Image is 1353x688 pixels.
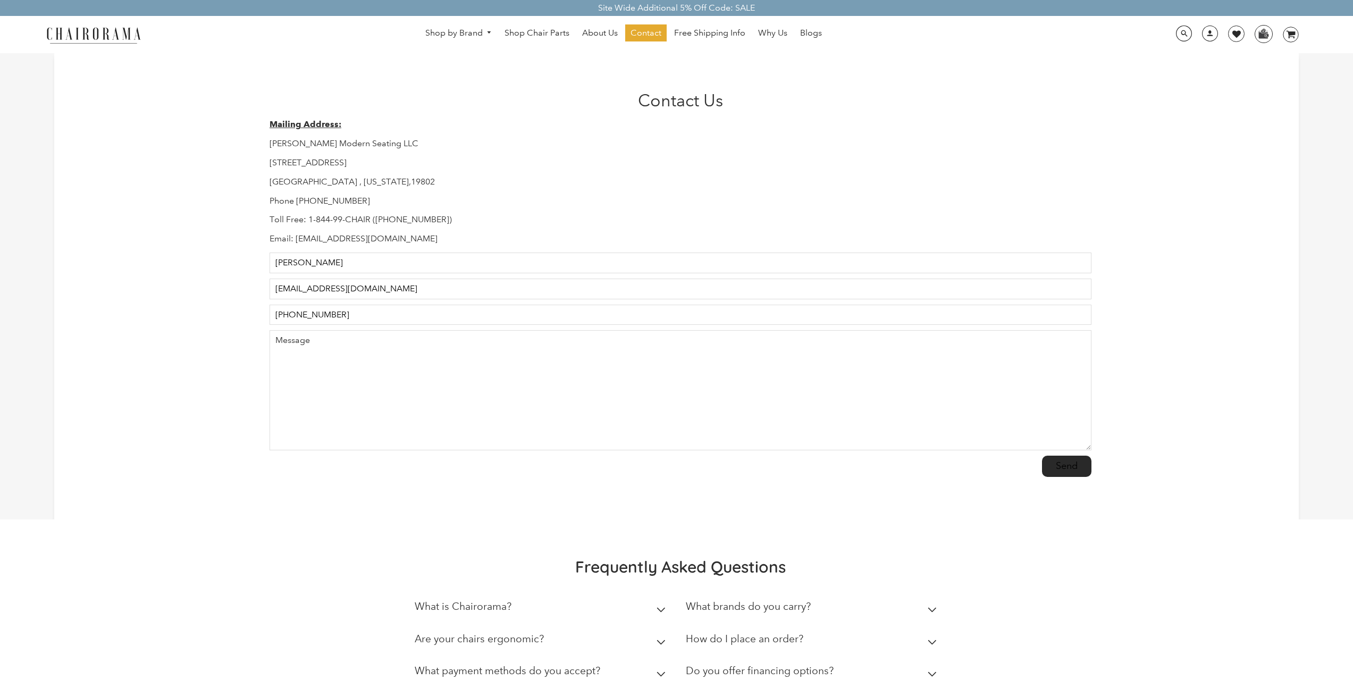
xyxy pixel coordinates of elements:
img: WhatsApp_Image_2024-07-12_at_16.23.01.webp [1255,26,1272,41]
a: Why Us [753,24,793,41]
a: Free Shipping Info [669,24,751,41]
h2: What is Chairorama? [415,600,511,613]
span: Shop Chair Parts [505,28,569,39]
h2: What brands do you carry? [686,600,811,613]
summary: How do I place an order? [686,625,941,658]
p: [GEOGRAPHIC_DATA] , [US_STATE],19802 [270,177,1091,188]
img: chairorama [40,26,147,44]
summary: Are your chairs ergonomic? [415,625,670,658]
input: Phone Number [270,305,1091,325]
p: Toll Free: 1-844-99-CHAIR ([PHONE_NUMBER]) [270,214,1091,225]
a: Shop by Brand [420,25,498,41]
p: Email: [EMAIL_ADDRESS][DOMAIN_NAME] [270,233,1091,245]
a: Contact [625,24,667,41]
p: Phone [PHONE_NUMBER] [270,196,1091,207]
span: Free Shipping Info [674,28,745,39]
h2: Frequently Asked Questions [415,557,946,577]
span: Contact [631,28,661,39]
nav: DesktopNavigation [192,24,1055,44]
summary: What brands do you carry? [686,593,941,625]
p: [PERSON_NAME] Modern Seating LLC [270,138,1091,149]
span: Why Us [758,28,787,39]
span: About Us [582,28,618,39]
p: [STREET_ADDRESS] [270,157,1091,169]
a: Shop Chair Parts [499,24,575,41]
a: Blogs [795,24,827,41]
h2: Are your chairs ergonomic? [415,633,544,645]
h1: Contact Us [270,90,1091,111]
a: About Us [577,24,623,41]
input: Email [270,279,1091,299]
h2: Do you offer financing options? [686,665,834,677]
span: Blogs [800,28,822,39]
h2: What payment methods do you accept? [415,665,600,677]
input: Name [270,253,1091,273]
input: Send [1042,456,1091,477]
h2: How do I place an order? [686,633,803,645]
summary: What is Chairorama? [415,593,670,625]
strong: Mailing Address: [270,119,341,129]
